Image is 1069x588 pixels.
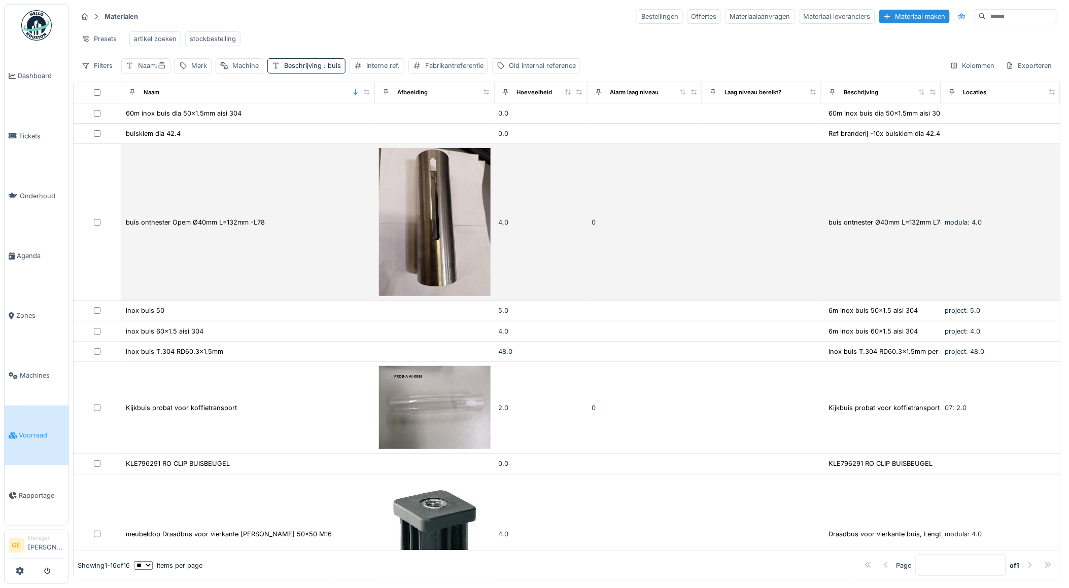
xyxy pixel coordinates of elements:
div: Merk [191,61,207,70]
img: Kijkbuis probat voor koffietransport [379,366,490,449]
div: Fabrikantreferentie [425,61,484,70]
div: items per page [134,560,202,570]
div: artikel zoeken [134,34,177,44]
a: Agenda [5,226,68,285]
div: KLE796291 RO CLIP BUISBEUGEL [126,459,230,468]
div: inox buis 60x1.5 aisi 304 [126,326,203,336]
a: Onderhoud [5,166,68,226]
span: modula: 4.0 [945,218,982,226]
div: Kijkbuis probat voor koffietransport [829,403,940,413]
div: 0.0 [499,129,584,138]
div: 0.0 [499,459,584,468]
div: 5.0 [499,306,584,315]
span: Rapportage [19,491,64,500]
div: 4.0 [499,217,584,227]
div: Old internal reference [509,61,576,70]
span: project: 4.0 [945,327,981,335]
a: Zones [5,286,68,346]
div: Showing 1 - 16 of 16 [78,560,130,570]
a: GE Manager[PERSON_NAME] [9,534,64,559]
div: Kolommen [946,58,999,73]
div: Naam [144,88,159,97]
span: modula: 4.0 [945,530,982,538]
div: Exporteren [1002,58,1057,73]
img: Badge_color-CXgf-gQk.svg [21,10,52,41]
span: 07: 2.0 [945,404,967,412]
div: KLE796291 RO CLIP BUISBEUGEL [829,459,933,468]
div: 4.0 [499,326,584,336]
div: Kijkbuis probat voor koffietransport [126,403,237,413]
li: [PERSON_NAME] [28,534,64,556]
div: Manager [28,534,64,542]
a: Dashboard [5,46,68,106]
div: buis ontnester Ø40mm L=132mm L78 denester [829,217,973,227]
li: GE [9,538,24,553]
div: Bestellingen [637,9,683,24]
div: Materiaal maken [879,10,950,23]
strong: of 1 [1010,560,1020,570]
div: 4.0 [499,529,584,539]
span: : [156,62,166,69]
div: Naam [138,61,166,70]
div: 6m inox buis 60x1.5 aisi 304 [829,326,918,336]
div: inox buis T.304 RD60.3x1.5mm [126,347,223,356]
div: Draadbus voor vierkante buis, Lengte: 50 mm, Br... [829,529,986,539]
div: 2.0 [499,403,584,413]
a: Rapportage [5,465,68,525]
div: Materiaal leveranciers [799,9,875,24]
div: meubeldop Draadbus voor vierkante [PERSON_NAME] 50x50 M16 [126,529,332,539]
div: Ref branderij -10x buisklem dia 42.4 art ... [829,129,958,138]
div: Afbeelding [397,88,428,97]
div: Page [896,560,912,570]
div: stockbestelling [190,34,236,44]
span: project: 5.0 [945,307,981,314]
a: Tickets [5,106,68,166]
span: : buis [322,62,341,69]
div: Beschrijving [284,61,341,70]
a: Voorraad [5,406,68,465]
div: Beschrijving [844,88,878,97]
span: Tickets [19,131,64,141]
span: Onderhoud [20,191,64,201]
div: inox buis T.304 RD60.3x1.5mm per meter [829,347,957,356]
div: Materiaalaanvragen [726,9,795,24]
div: Interne ref. [366,61,400,70]
div: Machine [232,61,259,70]
div: buis ontnester Opem Ø40mm L=132mm -L78 [126,217,265,227]
div: 0 [592,217,698,227]
div: buisklem dia 42.4 [126,129,181,138]
div: Filters [77,58,117,73]
span: Dashboard [18,71,64,81]
div: Alarm laag niveau [610,88,659,97]
div: 60m inox buis dia 50x1.5mm aisi 304 [126,108,242,118]
a: Machines [5,346,68,406]
span: Agenda [17,251,64,261]
div: 6m inox buis 50x1.5 aisi 304 [829,306,918,315]
strong: Materialen [100,12,142,21]
span: project: 48.0 [945,348,985,355]
div: 48.0 [499,347,584,356]
div: Hoeveelheid [517,88,553,97]
div: Locaties [963,88,987,97]
div: 60m inox buis dia 50x1.5mm aisi 304 L79 [829,108,957,118]
div: inox buis 50 [126,306,164,315]
div: Laag niveau bereikt? [725,88,781,97]
div: Presets [77,31,121,46]
div: 0 [592,403,698,413]
span: Machines [20,371,64,380]
div: 0.0 [499,108,584,118]
span: Voorraad [19,430,64,440]
img: buis ontnester Opem Ø40mm L=132mm -L78 [379,148,490,296]
span: Zones [16,311,64,320]
div: Offertes [687,9,721,24]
